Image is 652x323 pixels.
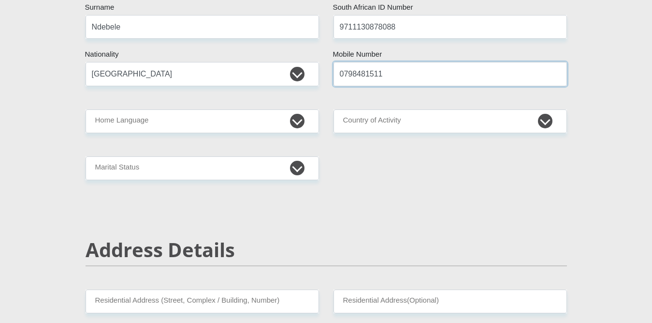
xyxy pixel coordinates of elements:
[86,238,567,261] h2: Address Details
[333,290,567,313] input: Address line 2 (Optional)
[86,15,319,39] input: Surname
[333,15,567,39] input: ID Number
[86,290,319,313] input: Valid residential address
[333,62,567,86] input: Contact Number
